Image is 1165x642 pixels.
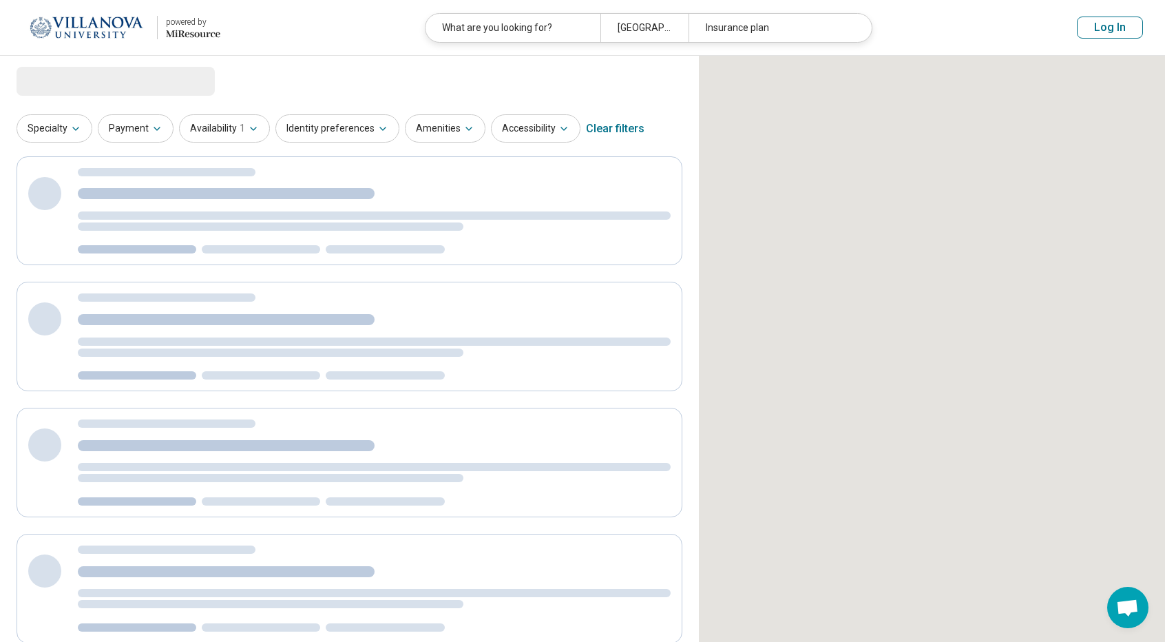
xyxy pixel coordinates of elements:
[405,114,485,143] button: Amenities
[23,11,149,44] img: Villanova University
[17,114,92,143] button: Specialty
[22,11,220,44] a: Villanova Universitypowered by
[586,112,644,145] div: Clear filters
[1107,587,1148,628] div: Open chat
[426,14,600,42] div: What are you looking for?
[17,67,132,94] span: Loading...
[600,14,688,42] div: [GEOGRAPHIC_DATA], [GEOGRAPHIC_DATA]
[166,16,220,28] div: powered by
[491,114,580,143] button: Accessibility
[1077,17,1143,39] button: Log In
[98,114,174,143] button: Payment
[179,114,270,143] button: Availability1
[689,14,863,42] div: Insurance plan
[240,121,245,136] span: 1
[275,114,399,143] button: Identity preferences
